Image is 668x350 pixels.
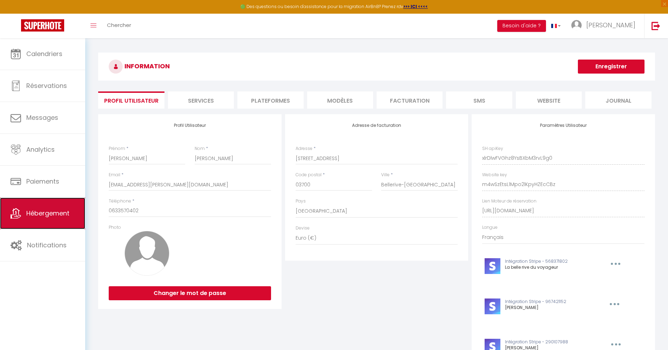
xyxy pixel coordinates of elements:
h4: Adresse de facturation [296,123,458,128]
span: Chercher [107,21,131,29]
span: Paiements [26,177,59,186]
li: Plateformes [237,91,303,109]
li: Profil Utilisateur [98,91,164,109]
label: SH apiKey [482,145,503,152]
p: Intégration Stripe - 967421152 [505,298,594,305]
a: ... [PERSON_NAME] [566,14,644,38]
label: Devise [296,225,310,232]
span: Réservations [26,81,67,90]
img: Super Booking [21,19,64,32]
span: Messages [26,113,58,122]
label: Photo [109,224,121,231]
p: Intégration Stripe - 290107988 [505,339,595,345]
label: Langue [482,224,498,231]
img: avatar.png [124,231,169,276]
label: Pays [296,198,306,205]
li: SMS [446,91,512,109]
li: MODÈLES [307,91,373,109]
li: website [516,91,582,109]
label: Ville [381,172,390,178]
a: Chercher [102,14,136,38]
label: Prénom [109,145,125,152]
a: >>> ICI <<<< [403,4,428,9]
span: Notifications [27,241,67,249]
h4: Paramètres Utilisateur [482,123,645,128]
label: Nom [195,145,205,152]
span: [PERSON_NAME] [505,304,539,310]
button: Besoin d'aide ? [497,20,546,32]
li: Journal [585,91,651,109]
label: Code postal [296,172,322,178]
label: Website key [482,172,507,178]
span: Calendriers [26,49,62,58]
span: La belle rive du voyageur [505,264,558,270]
img: logout [652,21,660,30]
label: Lien Moteur de réservation [482,198,537,205]
button: Changer le mot de passe [109,286,271,300]
label: Email [109,172,120,178]
span: [PERSON_NAME] [586,21,635,29]
h3: INFORMATION [98,53,655,81]
button: Enregistrer [578,60,645,74]
li: Services [168,91,234,109]
img: stripe-logo.jpeg [485,258,500,274]
span: Hébergement [26,209,69,218]
li: Facturation [377,91,443,109]
p: Intégration Stripe - 568371802 [505,258,595,265]
span: Analytics [26,145,55,154]
img: stripe-logo.jpeg [485,298,500,314]
h4: Profil Utilisateur [109,123,271,128]
label: Téléphone [109,198,131,205]
label: Adresse [296,145,312,152]
img: ... [571,20,582,30]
